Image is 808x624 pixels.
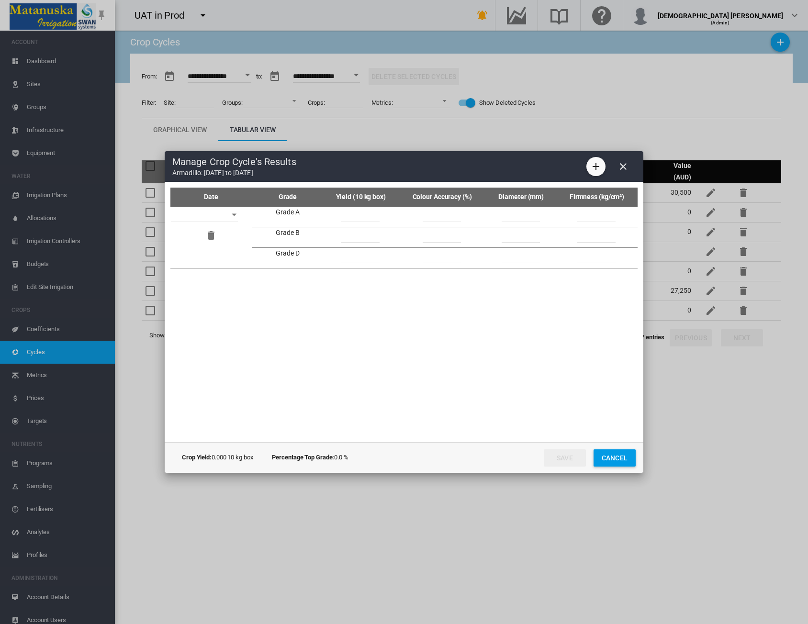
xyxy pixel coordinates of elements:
[252,227,324,248] td: Grade B
[252,248,324,268] td: Grade D
[252,207,324,227] td: Grade A
[205,230,217,241] md-icon: icon-delete
[586,157,606,176] button: icon-plus
[252,188,324,207] th: Grade
[165,151,643,473] md-dialog: Date Grade ...
[272,454,334,461] b: Percentage Top Grade:
[617,161,629,172] md-icon: icon-close
[182,453,253,462] span: 0.000 10 kg box
[614,157,633,176] button: icon-close
[172,168,296,178] span: Armadillo: [DATE] to [DATE]
[594,449,636,467] button: Cancel
[398,188,486,207] th: Colour Accuracy (%)
[324,188,398,207] th: Yield (10 kg box)
[182,454,212,461] b: Crop Yield:
[544,449,586,467] button: Save
[170,188,252,207] th: Date
[556,188,638,207] th: Firmness (kg/cm²)
[486,188,556,207] th: Diameter (mm)
[225,206,243,223] button: Open calendar
[272,453,348,462] span: 0.0 %
[172,155,296,168] span: Manage Crop Cycle's Results
[202,226,221,245] button: icon-delete
[590,161,602,172] md-icon: icon-plus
